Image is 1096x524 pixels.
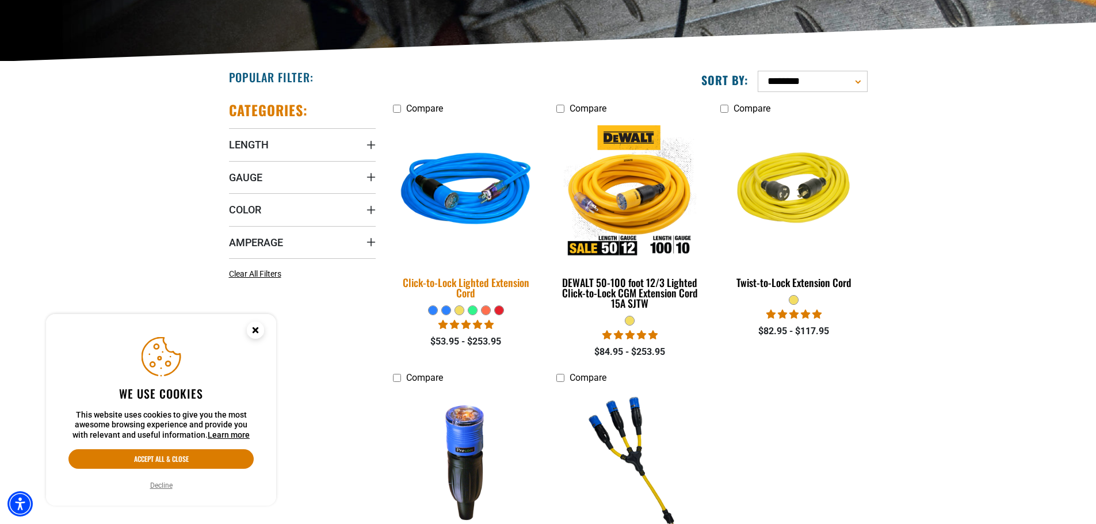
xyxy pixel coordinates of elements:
[393,335,540,349] div: $53.95 - $253.95
[68,386,254,401] h2: We use cookies
[556,277,703,308] div: DEWALT 50-100 foot 12/3 Lighted Click-to-Lock CGM Extension Cord 15A SJTW
[7,491,33,517] div: Accessibility Menu
[734,103,770,114] span: Compare
[68,449,254,469] button: Accept all & close
[229,268,286,280] a: Clear All Filters
[557,125,702,258] img: DEWALT 50-100 foot 12/3 Lighted Click-to-Lock CGM Extension Cord 15A SJTW
[766,309,822,320] span: 5.00 stars
[208,430,250,439] a: This website uses cookies to give you the most awesome browsing experience and provide you with r...
[147,480,176,491] button: Decline
[721,125,866,258] img: yellow
[229,70,314,85] h2: Popular Filter:
[68,410,254,441] p: This website uses cookies to give you the most awesome browsing experience and provide you with r...
[229,203,261,216] span: Color
[393,120,540,305] a: blue Click-to-Lock Lighted Extension Cord
[385,118,547,265] img: blue
[229,128,376,160] summary: Length
[393,277,540,298] div: Click-to-Lock Lighted Extension Cord
[556,345,703,359] div: $84.95 - $253.95
[570,372,606,383] span: Compare
[602,330,658,341] span: 4.84 stars
[720,120,867,294] a: yellow Twist-to-Lock Extension Cord
[438,319,494,330] span: 4.87 stars
[720,277,867,288] div: Twist-to-Lock Extension Cord
[229,171,262,184] span: Gauge
[229,193,376,225] summary: Color
[556,120,703,315] a: DEWALT 50-100 foot 12/3 Lighted Click-to-Lock CGM Extension Cord 15A SJTW DEWALT 50-100 foot 12/3...
[229,226,376,258] summary: Amperage
[406,103,443,114] span: Compare
[229,161,376,193] summary: Gauge
[701,72,749,87] label: Sort by:
[229,101,308,119] h2: Categories:
[720,324,867,338] div: $82.95 - $117.95
[229,236,283,249] span: Amperage
[229,138,269,151] span: Length
[406,372,443,383] span: Compare
[229,269,281,278] span: Clear All Filters
[570,103,606,114] span: Compare
[46,314,276,506] aside: Cookie Consent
